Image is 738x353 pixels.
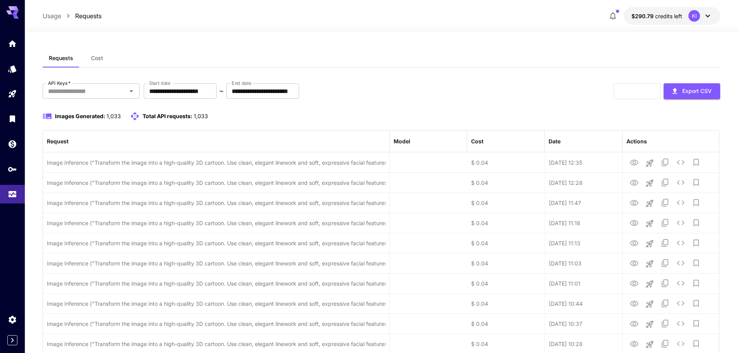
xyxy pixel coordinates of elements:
[194,113,208,119] span: 1,033
[232,80,251,86] label: End date
[624,7,720,25] button: $290.79426KI
[8,64,17,74] div: Models
[143,113,193,119] span: Total API requests:
[549,138,561,145] div: Date
[8,315,17,324] div: Settings
[8,164,17,174] div: API Keys
[471,138,483,145] div: Cost
[7,335,17,345] button: Expand sidebar
[655,13,682,19] span: credits left
[394,138,410,145] div: Model
[149,80,170,86] label: Start date
[43,11,61,21] a: Usage
[91,55,103,62] span: Cost
[219,86,224,96] p: ~
[43,11,101,21] nav: breadcrumb
[664,83,720,99] button: Export CSV
[48,80,71,86] label: API Keys
[688,10,700,22] div: KI
[631,12,682,20] div: $290.79426
[631,13,655,19] span: $290.79
[126,86,137,96] button: Open
[626,138,647,145] div: Actions
[8,139,17,149] div: Wallet
[75,11,101,21] a: Requests
[8,189,17,199] div: Usage
[47,138,69,145] div: Request
[8,89,17,99] div: Playground
[8,114,17,124] div: Library
[8,39,17,48] div: Home
[55,113,105,119] span: Images Generated:
[49,55,73,62] span: Requests
[107,113,121,119] span: 1,033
